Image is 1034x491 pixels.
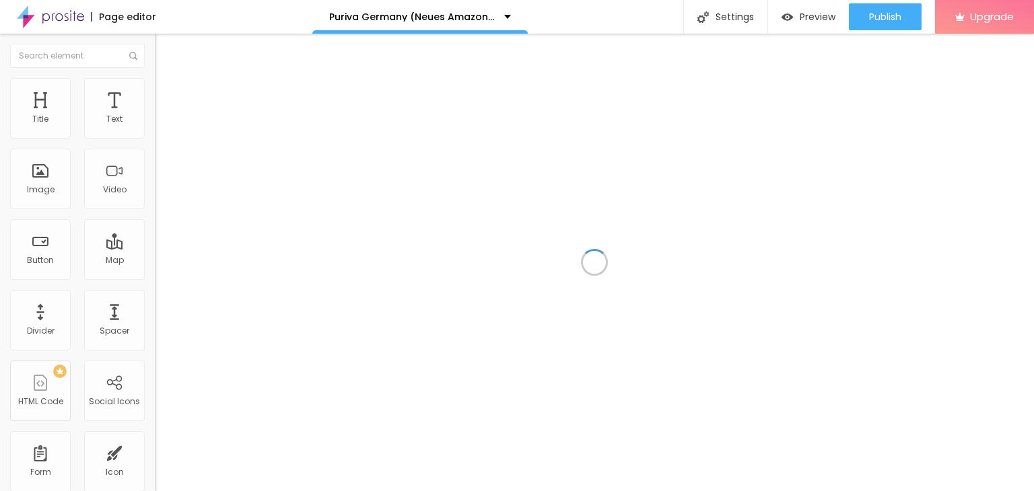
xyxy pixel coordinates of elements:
button: Preview [768,3,849,30]
div: Spacer [100,326,129,336]
span: Upgrade [970,11,1014,22]
span: Publish [869,11,901,22]
div: HTML Code [18,397,63,406]
img: view-1.svg [782,11,793,23]
div: Button [27,256,54,265]
div: Form [30,467,51,477]
p: Puriva Germany (Neues Amazon 2025) Ehrliche Meinungen echter Benutzer! [329,12,494,22]
div: Social Icons [89,397,140,406]
div: Video [103,185,127,194]
div: Divider [27,326,55,336]
div: Map [106,256,124,265]
input: Search element [10,44,145,68]
button: Publish [849,3,922,30]
img: Icone [129,52,137,60]
div: Icon [106,467,124,477]
span: Preview [800,11,835,22]
div: Page editor [91,12,156,22]
img: Icone [697,11,709,23]
div: Image [27,185,55,194]
div: Text [106,114,123,124]
div: Title [32,114,48,124]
